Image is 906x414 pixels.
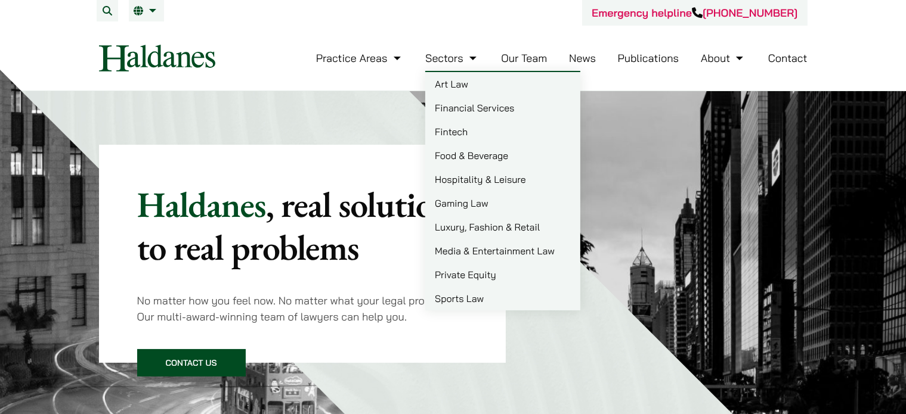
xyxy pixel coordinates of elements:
a: Private Equity [425,263,580,287]
a: Practice Areas [316,51,404,65]
p: No matter how you feel now. No matter what your legal problem is. Our multi-award-winning team of... [137,292,468,325]
a: Art Law [425,72,580,96]
a: Sports Law [425,287,580,310]
a: Sectors [425,51,479,65]
a: Contact Us [137,349,246,376]
a: Luxury, Fashion & Retail [425,215,580,239]
a: News [569,51,596,65]
a: Emergency helpline[PHONE_NUMBER] [592,6,797,20]
a: EN [134,6,159,15]
a: Hospitality & Leisure [425,167,580,191]
a: Media & Entertainment Law [425,239,580,263]
mark: , real solutions to real problems [137,181,464,270]
a: Financial Services [425,96,580,120]
a: Publications [618,51,679,65]
img: Logo of Haldanes [99,45,215,71]
a: Food & Beverage [425,144,580,167]
a: Our Team [501,51,547,65]
p: Haldanes [137,183,468,269]
a: About [701,51,746,65]
a: Contact [768,51,808,65]
a: Fintech [425,120,580,144]
a: Gaming Law [425,191,580,215]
